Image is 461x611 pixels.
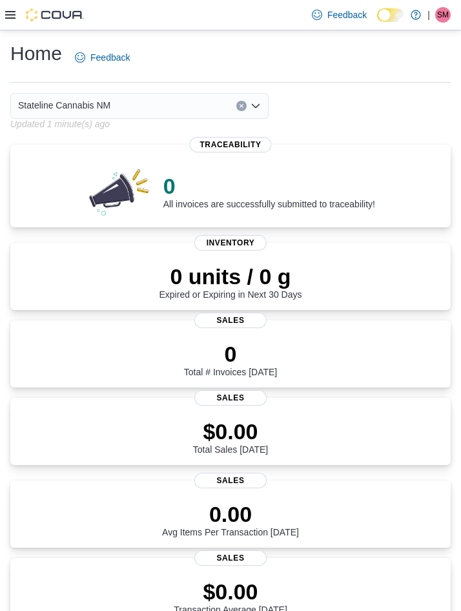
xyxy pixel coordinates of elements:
a: Feedback [307,2,372,28]
h1: Home [10,41,62,67]
span: Sales [194,473,267,488]
div: Total Sales [DATE] [193,419,268,455]
span: Traceability [189,137,271,152]
button: Clear input [236,101,247,111]
div: Samuel Munoz [435,7,451,23]
input: Dark Mode [377,8,404,22]
p: Updated 1 minute(s) ago [10,119,110,129]
p: 0 [184,341,277,367]
p: 0.00 [162,501,299,527]
span: Sales [194,550,267,566]
p: 0 [163,173,375,199]
span: Stateline Cannabis NM [18,98,110,113]
div: All invoices are successfully submitted to traceability! [163,173,375,209]
span: Dark Mode [377,22,378,23]
p: | [427,7,430,23]
span: Sales [194,313,267,328]
img: 0 [86,165,153,217]
div: Avg Items Per Transaction [DATE] [162,501,299,537]
span: Feedback [90,51,130,64]
p: 0 units / 0 g [159,264,302,289]
p: $0.00 [193,419,268,444]
img: Cova [26,8,84,21]
span: SM [437,7,449,23]
div: Total # Invoices [DATE] [184,341,277,377]
button: Open list of options [251,101,261,111]
span: Sales [194,390,267,406]
div: Expired or Expiring in Next 30 Days [159,264,302,300]
a: Feedback [70,45,135,70]
span: Feedback [327,8,367,21]
span: Inventory [194,235,267,251]
p: $0.00 [174,579,287,605]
